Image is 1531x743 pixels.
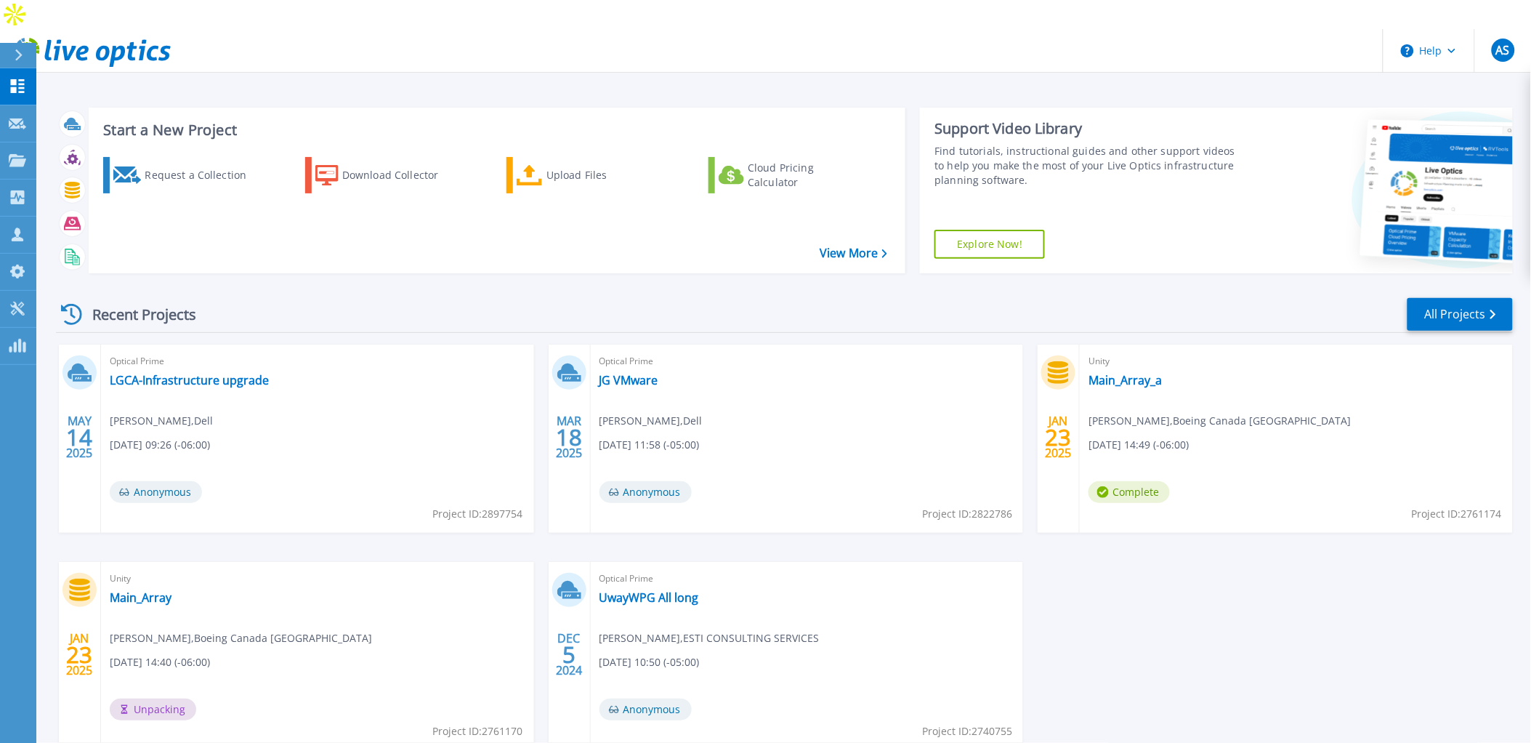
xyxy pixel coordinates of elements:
[599,413,703,429] span: [PERSON_NAME] , Dell
[1045,411,1072,464] div: JAN 2025
[599,353,1015,369] span: Optical Prime
[110,699,196,720] span: Unpacking
[433,506,523,522] span: Project ID: 2897754
[1046,431,1072,443] span: 23
[1412,506,1502,522] span: Project ID: 2761174
[342,161,459,190] div: Download Collector
[110,654,210,670] span: [DATE] 14:40 (-06:00)
[1496,44,1510,56] span: AS
[599,630,820,646] span: [PERSON_NAME] , ESTI CONSULTING SERVICES
[66,648,92,661] span: 23
[599,699,692,720] span: Anonymous
[599,373,658,387] a: JG VMware
[934,230,1045,259] a: Explore Now!
[748,161,864,190] div: Cloud Pricing Calculator
[110,630,372,646] span: [PERSON_NAME] , Boeing Canada [GEOGRAPHIC_DATA]
[103,122,887,138] h3: Start a New Project
[599,590,699,605] a: UwayWPG All long
[1088,437,1189,453] span: [DATE] 14:49 (-06:00)
[934,144,1238,188] div: Find tutorials, instructional guides and other support videos to help you make the most of your L...
[56,297,216,332] div: Recent Projects
[110,481,202,503] span: Anonymous
[110,590,171,605] a: Main_Array
[562,648,575,661] span: 5
[1088,413,1351,429] span: [PERSON_NAME] , Boeing Canada [GEOGRAPHIC_DATA]
[506,157,668,193] a: Upload Files
[934,119,1238,138] div: Support Video Library
[1407,298,1513,331] a: All Projects
[103,157,265,193] a: Request a Collection
[305,157,467,193] a: Download Collector
[820,246,887,260] a: View More
[110,353,525,369] span: Optical Prime
[1383,29,1474,73] button: Help
[1088,353,1504,369] span: Unity
[66,431,92,443] span: 14
[556,431,582,443] span: 18
[110,437,210,453] span: [DATE] 09:26 (-06:00)
[555,411,583,464] div: MAR 2025
[1474,29,1531,72] button: AS
[599,654,700,670] span: [DATE] 10:50 (-05:00)
[110,571,525,587] span: Unity
[555,628,583,681] div: DEC 2024
[433,723,523,739] span: Project ID: 2761170
[65,411,93,464] div: MAY 2025
[1088,373,1162,387] a: Main_Array_a
[599,571,1015,587] span: Optical Prime
[599,437,700,453] span: [DATE] 11:58 (-05:00)
[110,373,269,387] a: LGCA-Infrastructure upgrade
[708,157,870,193] a: Cloud Pricing Calculator
[1088,481,1170,503] span: Complete
[110,413,213,429] span: [PERSON_NAME] , Dell
[546,161,663,190] div: Upload Files
[922,723,1012,739] span: Project ID: 2740755
[599,481,692,503] span: Anonymous
[65,628,93,681] div: JAN 2025
[145,161,261,190] div: Request a Collection
[922,506,1012,522] span: Project ID: 2822786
